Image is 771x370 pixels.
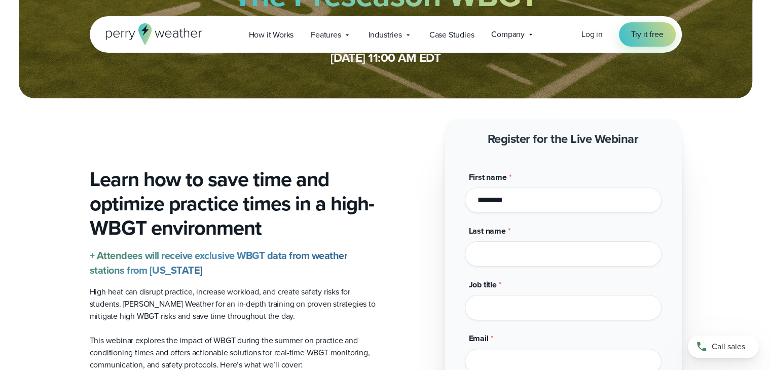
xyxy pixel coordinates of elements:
span: Company [491,28,525,41]
span: Try it free [631,28,664,41]
strong: [DATE] 11:00 AM EDT [331,49,441,67]
span: Job title [469,279,497,290]
span: Features [311,29,341,41]
span: Log in [581,28,603,40]
span: Case Studies [429,29,474,41]
a: Call sales [688,336,759,358]
a: How it Works [240,24,303,45]
span: Last name [469,225,506,237]
span: How it Works [249,29,294,41]
a: Case Studies [421,24,483,45]
span: Call sales [712,341,745,353]
strong: Register for the Live Webinar [488,130,639,148]
p: High heat can disrupt practice, increase workload, and create safety risks for students. [PERSON_... [90,286,378,322]
a: Try it free [619,22,676,47]
a: Log in [581,28,603,41]
h3: Learn how to save time and optimize practice times in a high-WBGT environment [90,167,378,240]
span: Industries [369,29,402,41]
span: First name [469,171,507,183]
strong: + Attendees will receive exclusive WBGT data from weather stations from [US_STATE] [90,248,348,278]
span: Email [469,332,489,344]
